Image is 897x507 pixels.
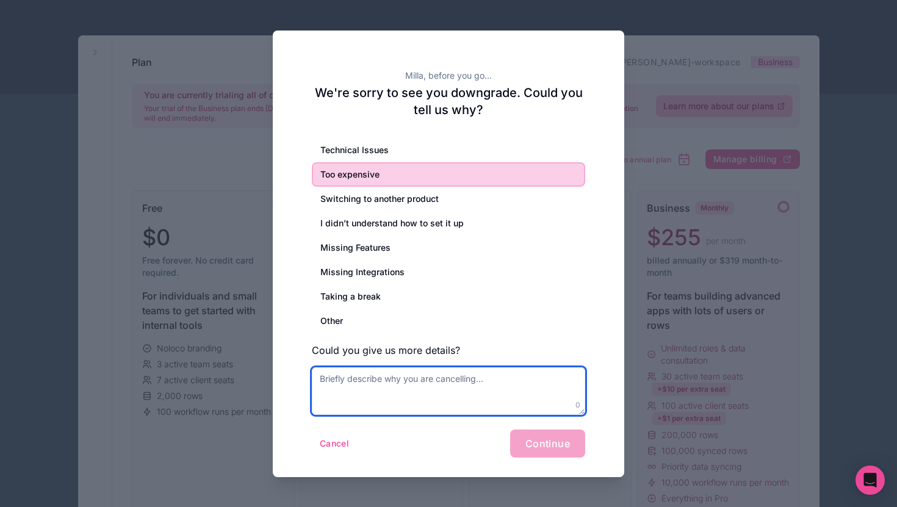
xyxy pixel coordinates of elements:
h3: Could you give us more details? [312,343,585,358]
div: Switching to another product [312,187,585,211]
div: Too expensive [312,162,585,187]
div: Open Intercom Messenger [856,466,885,495]
div: Taking a break [312,284,585,309]
div: Technical Issues [312,138,585,162]
div: Missing Features [312,236,585,260]
div: Other [312,309,585,333]
h2: Milla, before you go... [312,70,585,82]
h2: We're sorry to see you downgrade. Could you tell us why? [312,84,585,118]
div: Missing Integrations [312,260,585,284]
div: I didn’t understand how to set it up [312,211,585,236]
button: Cancel [312,434,357,453]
